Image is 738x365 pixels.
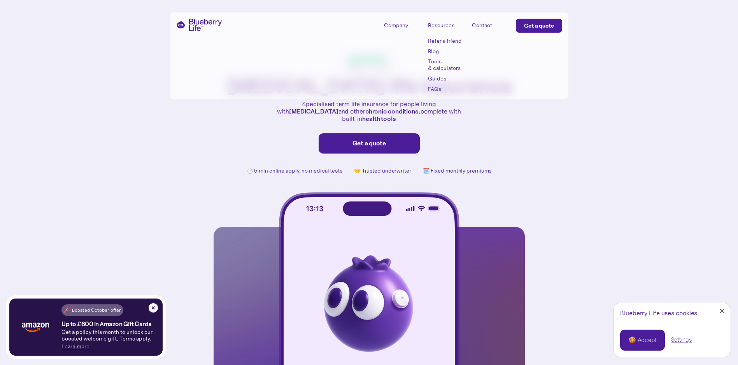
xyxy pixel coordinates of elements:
p: Get a policy this month to unlock our boosted welcome gift. Terms apply. [61,329,163,342]
a: FAQs [428,86,463,93]
a: Settings [671,336,692,344]
div: Get a quote [327,140,412,147]
a: Refer a friend [428,38,463,44]
p: Specialised term life insurance for people living with and other complete with built-in [276,100,463,123]
a: Get a quote [319,133,420,154]
a: Learn more [61,343,89,350]
h4: Up to £600 in Amazon Gift Cards [61,321,152,327]
strong: chronic conditions, [365,107,421,115]
div: 🍪 Accept [628,336,657,344]
a: Tools & calculators [428,58,463,72]
div: Company [384,19,419,31]
a: Close Cookie Popup [714,303,730,319]
div: Contact [472,22,492,29]
div: Resources [428,19,463,31]
strong: health tools [362,115,396,122]
div: Resources [428,22,454,29]
div: 🚀 Boosted October offer [64,306,121,314]
div: Blueberry Life uses cookies [620,309,724,317]
a: Get a quote [516,19,562,33]
strong: [MEDICAL_DATA] [289,107,338,115]
nav: Resources [428,38,463,93]
a: Guides [428,75,463,82]
a: 🍪 Accept [620,330,665,351]
p: 🗓️ Fixed monthly premiums [423,168,492,174]
a: Blog [428,48,463,55]
a: Contact [472,19,507,31]
p: 🤝 Trusted underwriter [354,168,411,174]
div: Company [384,22,408,29]
a: home [176,19,222,31]
p: ⏱️ 5 min online apply, no medical tests [247,168,342,174]
div: Get a quote [524,22,554,30]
